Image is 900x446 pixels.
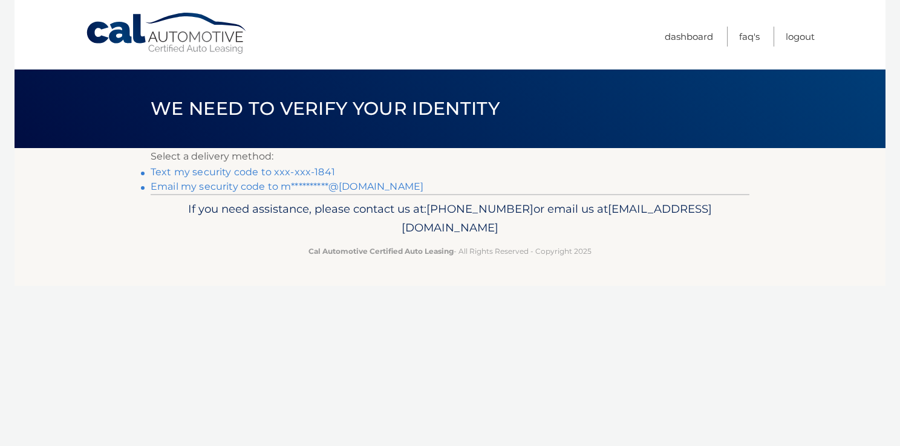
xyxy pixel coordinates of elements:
[158,245,742,257] p: - All Rights Reserved - Copyright 2025
[665,27,713,47] a: Dashboard
[308,247,454,256] strong: Cal Automotive Certified Auto Leasing
[151,166,335,178] a: Text my security code to xxx-xxx-1841
[151,181,423,192] a: Email my security code to m**********@[DOMAIN_NAME]
[151,97,500,120] span: We need to verify your identity
[426,202,533,216] span: [PHONE_NUMBER]
[739,27,760,47] a: FAQ's
[85,12,249,55] a: Cal Automotive
[786,27,815,47] a: Logout
[158,199,742,238] p: If you need assistance, please contact us at: or email us at
[151,148,749,165] p: Select a delivery method:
